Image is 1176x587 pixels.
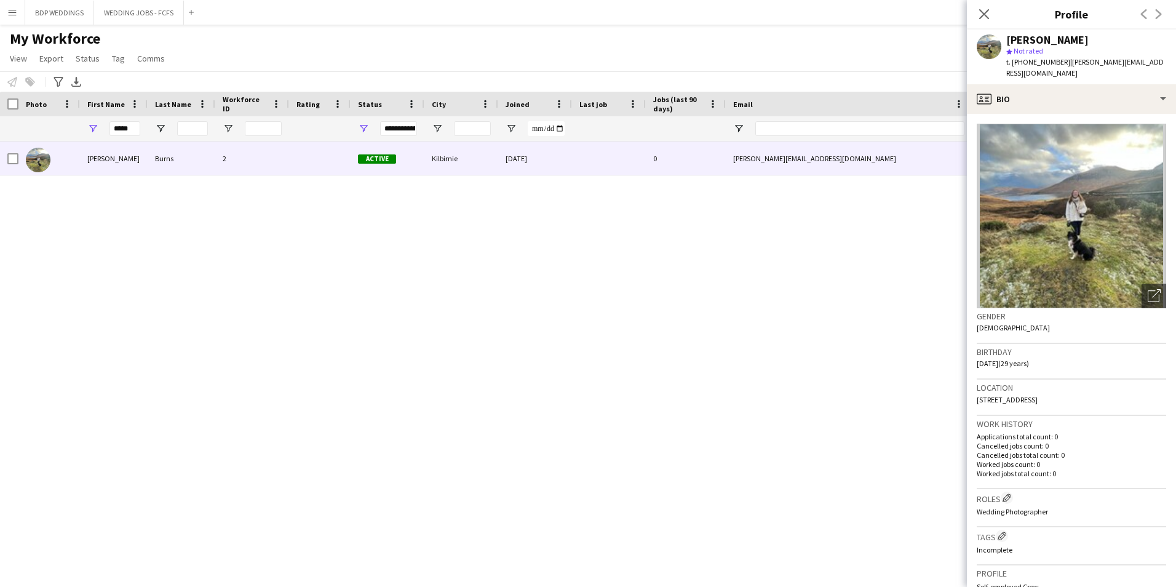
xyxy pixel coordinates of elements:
[977,382,1166,393] h3: Location
[87,123,98,134] button: Open Filter Menu
[358,100,382,109] span: Status
[94,1,184,25] button: WEDDING JOBS - FCFS
[1142,284,1166,308] div: Open photos pop-in
[26,100,47,109] span: Photo
[69,74,84,89] app-action-btn: Export XLSX
[245,121,282,136] input: Workforce ID Filter Input
[10,30,100,48] span: My Workforce
[76,53,100,64] span: Status
[977,530,1166,543] h3: Tags
[10,53,27,64] span: View
[733,100,753,109] span: Email
[137,53,165,64] span: Comms
[506,100,530,109] span: Joined
[454,121,491,136] input: City Filter Input
[977,450,1166,460] p: Cancelled jobs total count: 0
[155,123,166,134] button: Open Filter Menu
[432,100,446,109] span: City
[579,100,607,109] span: Last job
[977,492,1166,505] h3: Roles
[1006,57,1070,66] span: t. [PHONE_NUMBER]
[358,154,396,164] span: Active
[107,50,130,66] a: Tag
[424,142,498,175] div: Kilbirnie
[432,123,443,134] button: Open Filter Menu
[51,74,66,89] app-action-btn: Advanced filters
[34,50,68,66] a: Export
[506,123,517,134] button: Open Filter Menu
[646,142,726,175] div: 0
[977,418,1166,429] h3: Work history
[1006,57,1164,78] span: | [PERSON_NAME][EMAIL_ADDRESS][DOMAIN_NAME]
[733,123,744,134] button: Open Filter Menu
[977,432,1166,441] p: Applications total count: 0
[296,100,320,109] span: Rating
[977,323,1050,332] span: [DEMOGRAPHIC_DATA]
[977,124,1166,308] img: Crew avatar or photo
[80,142,148,175] div: [PERSON_NAME]
[653,95,704,113] span: Jobs (last 90 days)
[26,148,50,172] img: Chloe Burns
[109,121,140,136] input: First Name Filter Input
[1014,46,1043,55] span: Not rated
[977,359,1029,368] span: [DATE] (29 years)
[25,1,94,25] button: BDP WEDDINGS
[967,6,1176,22] h3: Profile
[977,469,1166,478] p: Worked jobs total count: 0
[977,441,1166,450] p: Cancelled jobs count: 0
[223,123,234,134] button: Open Filter Menu
[87,100,125,109] span: First Name
[215,142,289,175] div: 2
[132,50,170,66] a: Comms
[112,53,125,64] span: Tag
[977,507,1048,516] span: Wedding Photographer
[755,121,964,136] input: Email Filter Input
[148,142,215,175] div: Burns
[39,53,63,64] span: Export
[977,568,1166,579] h3: Profile
[977,311,1166,322] h3: Gender
[5,50,32,66] a: View
[977,460,1166,469] p: Worked jobs count: 0
[1006,34,1089,46] div: [PERSON_NAME]
[726,142,972,175] div: [PERSON_NAME][EMAIL_ADDRESS][DOMAIN_NAME]
[155,100,191,109] span: Last Name
[177,121,208,136] input: Last Name Filter Input
[967,84,1176,114] div: Bio
[71,50,105,66] a: Status
[977,395,1038,404] span: [STREET_ADDRESS]
[223,95,267,113] span: Workforce ID
[498,142,572,175] div: [DATE]
[358,123,369,134] button: Open Filter Menu
[528,121,565,136] input: Joined Filter Input
[977,545,1166,554] p: Incomplete
[977,346,1166,357] h3: Birthday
